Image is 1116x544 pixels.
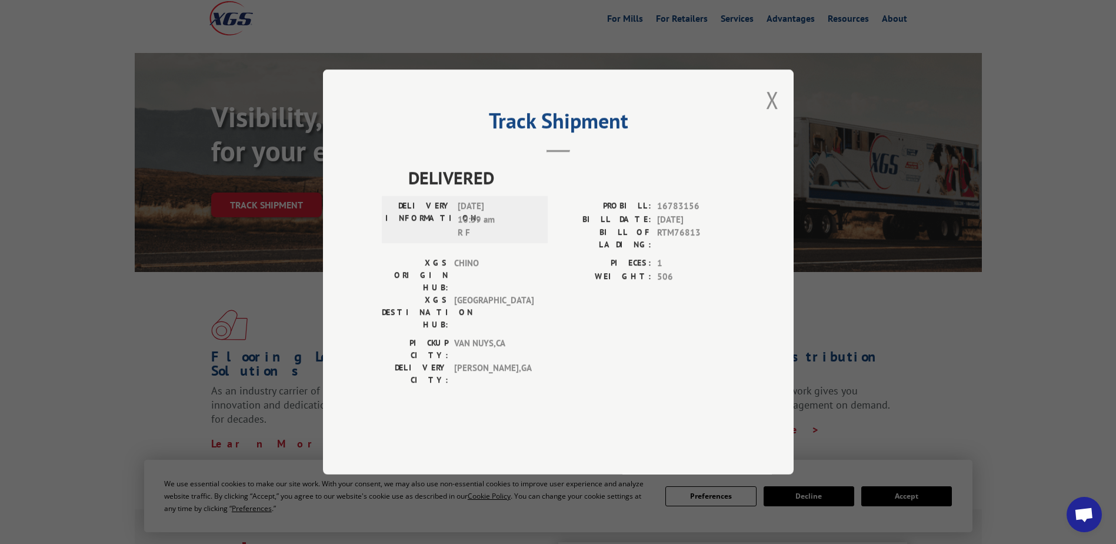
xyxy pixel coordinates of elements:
span: 16783156 [657,200,735,213]
span: 506 [657,270,735,284]
span: [DATE] 10:39 am R F [458,200,537,240]
label: XGS DESTINATION HUB: [382,294,448,331]
span: CHINO [454,257,534,294]
label: PROBILL: [558,200,651,213]
button: Close modal [766,84,779,115]
h2: Track Shipment [382,112,735,135]
label: BILL OF LADING: [558,226,651,251]
label: XGS ORIGIN HUB: [382,257,448,294]
label: WEIGHT: [558,270,651,284]
label: DELIVERY CITY: [382,361,448,386]
label: PIECES: [558,257,651,270]
span: [PERSON_NAME] , GA [454,361,534,386]
span: [DATE] [657,213,735,227]
span: DELIVERED [408,164,735,191]
label: PICKUP CITY: [382,337,448,361]
span: [GEOGRAPHIC_DATA] [454,294,534,331]
label: DELIVERY INFORMATION: [385,200,452,240]
label: BILL DATE: [558,213,651,227]
span: 1 [657,257,735,270]
div: Open chat [1067,497,1102,532]
span: RTM76813 [657,226,735,251]
span: VAN NUYS , CA [454,337,534,361]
